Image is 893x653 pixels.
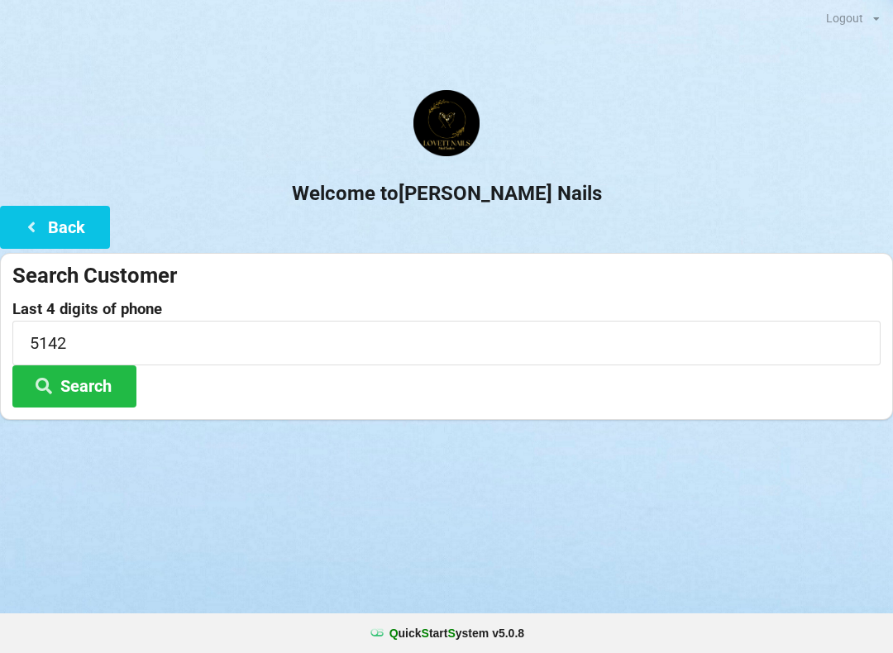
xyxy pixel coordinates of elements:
div: Search Customer [12,262,881,289]
img: favicon.ico [369,625,385,641]
button: Search [12,365,136,408]
input: 0000 [12,321,881,365]
label: Last 4 digits of phone [12,301,881,317]
span: Q [389,627,399,640]
b: uick tart ystem v 5.0.8 [389,625,524,641]
span: S [422,627,429,640]
span: S [447,627,455,640]
div: Logout [826,12,863,24]
img: Lovett1.png [413,90,480,156]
